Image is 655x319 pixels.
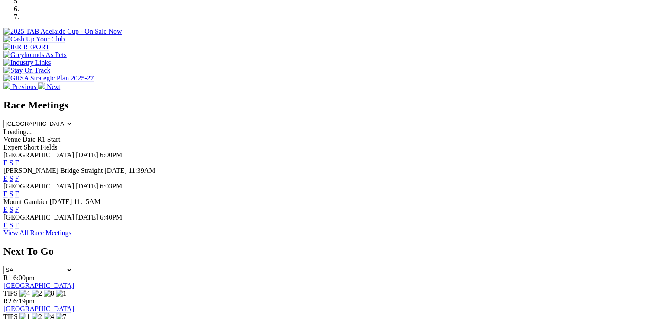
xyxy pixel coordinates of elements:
[3,59,51,67] img: Industry Links
[3,51,67,59] img: Greyhounds As Pets
[76,214,98,221] span: [DATE]
[3,67,50,74] img: Stay On Track
[3,305,74,313] a: [GEOGRAPHIC_DATA]
[3,229,71,236] a: View All Race Meetings
[3,290,18,297] span: TIPS
[3,144,22,151] span: Expert
[3,175,8,182] a: E
[3,99,652,111] h2: Race Meetings
[3,151,74,159] span: [GEOGRAPHIC_DATA]
[19,290,30,297] img: 4
[3,128,32,135] span: Loading...
[3,297,12,305] span: R2
[3,221,8,229] a: E
[50,198,72,205] span: [DATE]
[37,136,60,143] span: R1 Start
[3,167,103,174] span: [PERSON_NAME] Bridge Straight
[10,190,13,198] a: S
[3,28,122,35] img: 2025 TAB Adelaide Cup - On Sale Now
[15,221,19,229] a: F
[100,151,123,159] span: 6:00PM
[3,206,8,213] a: E
[3,274,12,281] span: R1
[23,136,35,143] span: Date
[10,175,13,182] a: S
[3,82,10,89] img: chevron-left-pager-white.svg
[13,297,35,305] span: 6:19pm
[47,83,60,90] span: Next
[3,43,49,51] img: IER REPORT
[15,159,19,166] a: F
[32,290,42,297] img: 2
[100,214,123,221] span: 6:40PM
[100,182,123,190] span: 6:03PM
[3,246,652,257] h2: Next To Go
[44,290,54,297] img: 8
[24,144,39,151] span: Short
[3,159,8,166] a: E
[3,35,65,43] img: Cash Up Your Club
[74,198,100,205] span: 11:15AM
[3,83,38,90] a: Previous
[3,74,94,82] img: GRSA Strategic Plan 2025-27
[3,182,74,190] span: [GEOGRAPHIC_DATA]
[10,206,13,213] a: S
[76,151,98,159] span: [DATE]
[3,198,48,205] span: Mount Gambier
[3,136,21,143] span: Venue
[3,190,8,198] a: E
[38,82,45,89] img: chevron-right-pager-white.svg
[13,274,35,281] span: 6:00pm
[15,175,19,182] a: F
[40,144,57,151] span: Fields
[3,282,74,289] a: [GEOGRAPHIC_DATA]
[76,182,98,190] span: [DATE]
[15,190,19,198] a: F
[15,206,19,213] a: F
[56,290,66,297] img: 1
[38,83,60,90] a: Next
[10,159,13,166] a: S
[104,167,127,174] span: [DATE]
[12,83,36,90] span: Previous
[3,214,74,221] span: [GEOGRAPHIC_DATA]
[10,221,13,229] a: S
[129,167,155,174] span: 11:39AM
